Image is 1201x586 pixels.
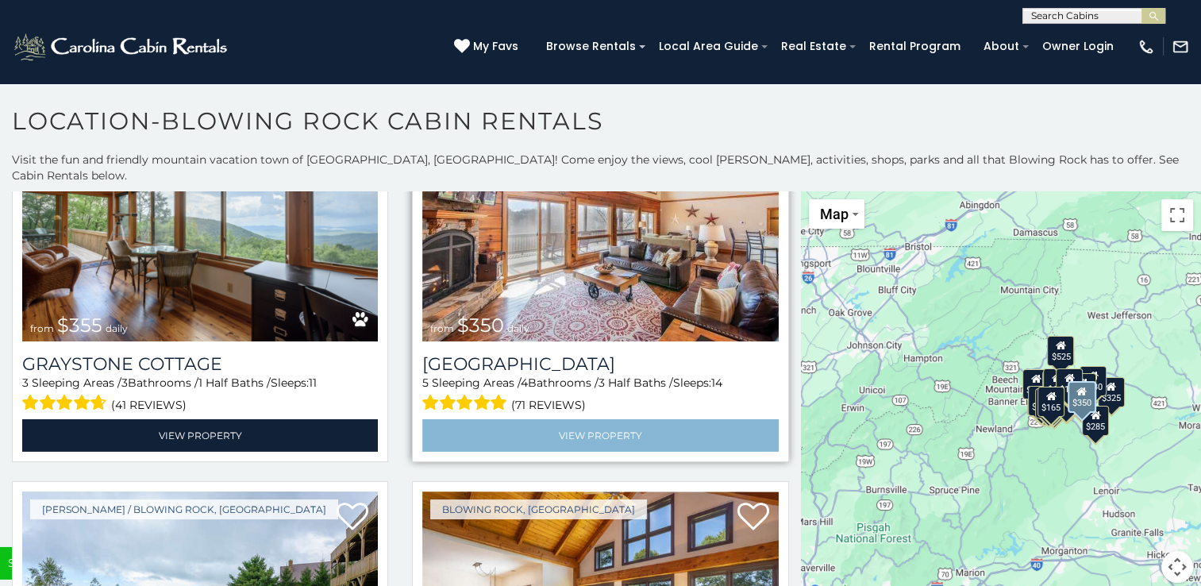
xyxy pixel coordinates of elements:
img: mail-regular-white.png [1172,38,1189,56]
span: 4 [521,376,528,390]
div: $350 [1068,381,1096,413]
span: My Favs [473,38,518,55]
span: 14 [711,376,722,390]
a: My Favs [454,38,522,56]
img: phone-regular-white.png [1137,38,1155,56]
span: 3 Half Baths / [599,376,673,390]
a: Add to favorites [337,501,368,534]
div: $525 [1047,335,1074,365]
button: Toggle fullscreen view [1161,199,1193,231]
div: $345 [1041,389,1068,419]
button: Map camera controls [1161,551,1193,583]
div: $150 [1056,368,1083,398]
a: Blackberry Ridge from $350 daily [422,103,778,341]
div: $226 [1069,373,1096,403]
div: $375 [1027,385,1054,415]
span: daily [106,322,128,334]
a: Local Area Guide [651,34,766,59]
a: Rental Program [861,34,968,59]
a: Graystone Cottage [22,353,378,375]
img: White-1-2.png [12,31,232,63]
div: $400 [1022,369,1049,399]
a: Blowing Rock, [GEOGRAPHIC_DATA] [430,499,647,519]
div: $285 [1082,405,1109,435]
span: 3 [121,376,128,390]
span: 1 Half Baths / [198,376,271,390]
div: $220 [1040,387,1067,417]
span: (71 reviews) [511,395,586,415]
span: $350 [457,314,504,337]
div: $675 [1043,368,1070,399]
div: $165 [1037,386,1064,416]
span: Map [820,206,849,222]
a: Real Estate [773,34,854,59]
a: Add to favorites [737,501,769,534]
a: [PERSON_NAME] / Blowing Rock, [GEOGRAPHIC_DATA] [30,499,338,519]
div: Sleeping Areas / Bathrooms / Sleeps: [22,375,378,415]
div: $930 [1080,366,1107,396]
span: 11 [309,376,317,390]
a: About [976,34,1027,59]
span: (41 reviews) [111,395,187,415]
div: $355 [1035,388,1062,418]
a: View Property [422,419,778,452]
a: Graystone Cottage from $355 daily [22,103,378,341]
span: from [30,322,54,334]
div: Sleeping Areas / Bathrooms / Sleeps: [422,375,778,415]
a: Browse Rentals [538,34,644,59]
img: Blackberry Ridge [422,103,778,341]
img: Graystone Cottage [22,103,378,341]
button: Change map style [809,199,864,229]
div: $410 [1028,385,1055,415]
span: 3 [22,376,29,390]
a: Owner Login [1034,34,1122,59]
div: $325 [1098,377,1125,407]
span: from [430,322,454,334]
span: $355 [57,314,102,337]
span: 5 [422,376,429,390]
a: View Property [22,419,378,452]
h3: Blackberry Ridge [422,353,778,375]
span: daily [507,322,529,334]
a: [GEOGRAPHIC_DATA] [422,353,778,375]
div: $140 [1052,384,1079,414]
